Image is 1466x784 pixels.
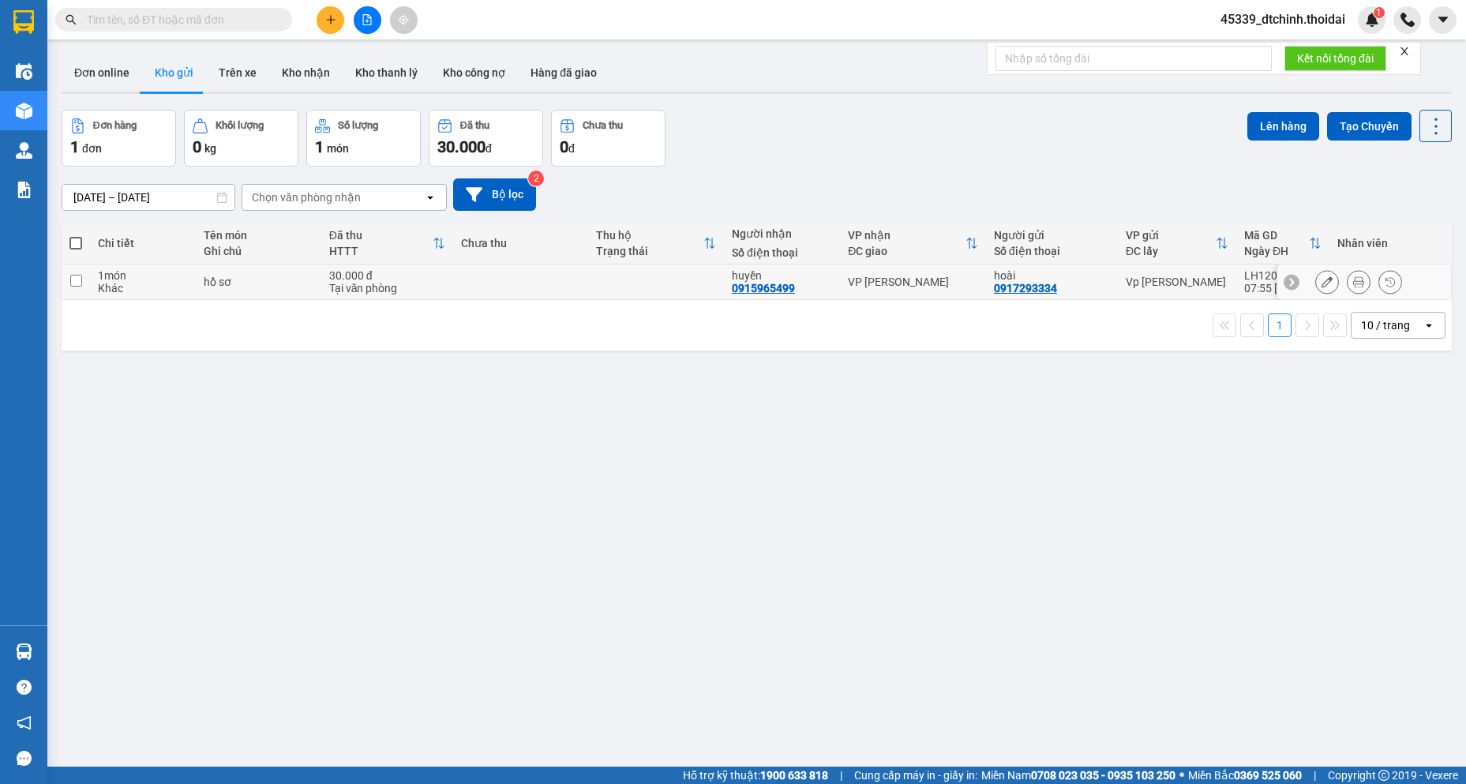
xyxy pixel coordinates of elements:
div: 0915965499 [732,282,795,294]
span: 0 [560,137,568,156]
span: | [1314,767,1316,784]
div: Đã thu [460,120,489,131]
input: Tìm tên, số ĐT hoặc mã đơn [87,11,273,28]
svg: open [424,191,437,204]
div: Nhân viên [1337,237,1442,249]
span: 1 [315,137,324,156]
div: Đã thu [329,229,433,242]
button: file-add [354,6,381,34]
div: Số lượng [338,120,378,131]
img: warehouse-icon [16,103,32,119]
img: phone-icon [1400,13,1415,27]
th: Toggle SortBy [1118,223,1236,264]
img: warehouse-icon [16,643,32,660]
span: Cung cấp máy in - giấy in: [854,767,977,784]
div: 0917293334 [994,282,1057,294]
span: | [840,767,842,784]
div: Ngày ĐH [1244,245,1309,257]
div: 07:55 [DATE] [1244,282,1322,294]
span: Kết nối tổng đài [1297,50,1374,67]
div: Số điện thoại [732,246,832,259]
span: món [327,142,349,155]
div: huyền [732,269,832,282]
svg: open [1423,319,1435,332]
img: warehouse-icon [16,142,32,159]
span: notification [17,715,32,730]
button: Hàng đã giao [518,54,609,92]
span: Miền Nam [981,767,1175,784]
sup: 1 [1374,7,1385,18]
div: Chưa thu [583,120,623,131]
th: Toggle SortBy [321,223,453,264]
button: Bộ lọc [453,178,536,211]
div: Khác [98,282,188,294]
button: aim [390,6,418,34]
strong: 0708 023 035 - 0935 103 250 [1031,769,1175,782]
span: search [66,14,77,25]
strong: 0369 525 060 [1234,769,1302,782]
div: Khối lượng [216,120,264,131]
div: HTTT [329,245,433,257]
img: icon-new-feature [1365,13,1379,27]
sup: 2 [528,171,544,186]
span: caret-down [1436,13,1450,27]
button: Kho thanh lý [343,54,430,92]
span: đ [568,142,575,155]
span: đơn [82,142,102,155]
button: Kho công nợ [430,54,518,92]
div: hoài [994,269,1110,282]
button: Trên xe [206,54,269,92]
span: Hỗ trợ kỹ thuật: [683,767,828,784]
div: Người nhận [732,227,832,240]
div: Mã GD [1244,229,1309,242]
button: caret-down [1429,6,1457,34]
div: Chọn văn phòng nhận [252,189,361,205]
img: warehouse-icon [16,63,32,80]
button: Đơn hàng1đơn [62,110,176,167]
button: Số lượng1món [306,110,421,167]
div: Thu hộ [596,229,703,242]
span: close [1399,46,1410,57]
button: Kết nối tổng đài [1284,46,1386,71]
span: plus [325,14,336,25]
span: question-circle [17,680,32,695]
span: message [17,751,32,766]
button: Đơn online [62,54,142,92]
div: Sửa đơn hàng [1315,270,1339,294]
input: Nhập số tổng đài [995,46,1272,71]
button: plus [317,6,344,34]
button: Kho nhận [269,54,343,92]
span: Miền Bắc [1188,767,1302,784]
span: kg [204,142,216,155]
span: 30.000 [437,137,486,156]
div: 10 / trang [1361,317,1410,333]
span: copyright [1378,770,1389,781]
div: VP [PERSON_NAME] [848,276,978,288]
div: ĐC lấy [1126,245,1216,257]
div: hồ sơ [204,276,313,288]
th: Toggle SortBy [588,223,724,264]
span: 1 [1376,7,1382,18]
span: ⚪️ [1179,772,1184,778]
div: Trạng thái [596,245,703,257]
span: aim [398,14,409,25]
button: Tạo Chuyến [1327,112,1412,141]
div: Ghi chú [204,245,313,257]
button: Lên hàng [1247,112,1319,141]
div: Tên món [204,229,313,242]
span: file-add [362,14,373,25]
button: Khối lượng0kg [184,110,298,167]
th: Toggle SortBy [1236,223,1329,264]
div: 30.000 đ [329,269,445,282]
button: Đã thu30.000đ [429,110,543,167]
span: 45339_dtchinh.thoidai [1208,9,1358,29]
div: Vp [PERSON_NAME] [1126,276,1228,288]
div: Chưa thu [461,237,581,249]
input: Select a date range. [62,185,234,210]
span: 1 [70,137,79,156]
button: Chưa thu0đ [551,110,666,167]
div: VP gửi [1126,229,1216,242]
span: đ [486,142,492,155]
div: VP nhận [848,229,965,242]
div: Đơn hàng [93,120,137,131]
